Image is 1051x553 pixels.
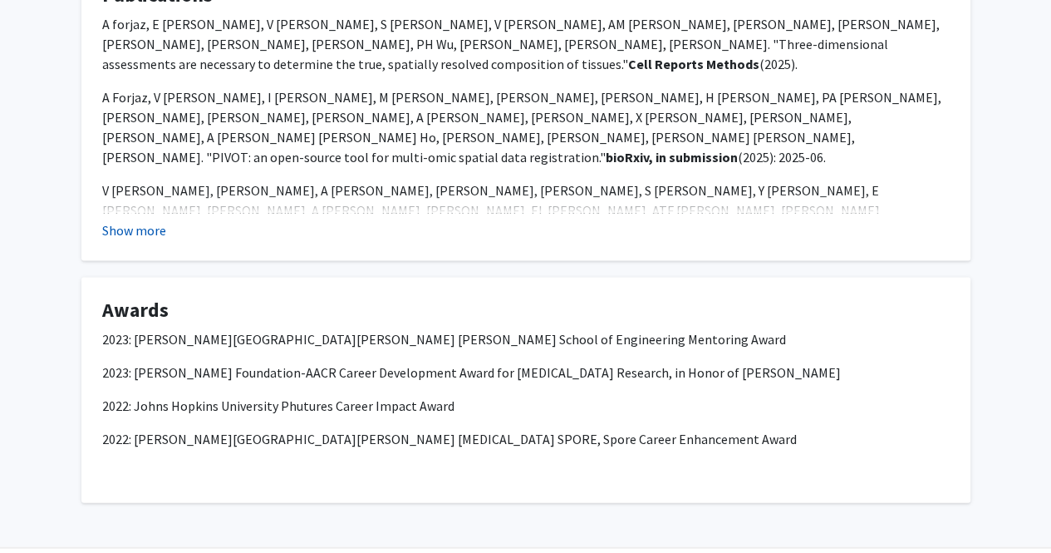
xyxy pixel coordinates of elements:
strong: Cell Reports Methods [628,56,759,72]
h4: Awards [102,299,950,323]
p: 2022: [PERSON_NAME][GEOGRAPHIC_DATA][PERSON_NAME] [MEDICAL_DATA] SPORE, Spore Career Enhancement ... [102,429,950,449]
p: A forjaz, E [PERSON_NAME], V [PERSON_NAME], S [PERSON_NAME], V [PERSON_NAME], AM [PERSON_NAME], [... [102,14,950,74]
button: Show more [102,220,166,240]
p: 2022: Johns Hopkins University Phutures Career Impact Award [102,396,950,416]
p: 2023: [PERSON_NAME][GEOGRAPHIC_DATA][PERSON_NAME] [PERSON_NAME] School of Engineering Mentoring A... [102,329,950,349]
p: A Forjaz, V [PERSON_NAME], I [PERSON_NAME], M [PERSON_NAME], [PERSON_NAME], [PERSON_NAME], H [PER... [102,87,950,167]
p: V [PERSON_NAME], [PERSON_NAME], A [PERSON_NAME], [PERSON_NAME], [PERSON_NAME], S [PERSON_NAME], Y... [102,180,950,280]
p: 2023: [PERSON_NAME] Foundation-AACR Career Development Award for [MEDICAL_DATA] Research, in Hono... [102,363,950,383]
iframe: Chat [12,478,71,541]
strong: bioRxiv, in submission [606,149,738,165]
